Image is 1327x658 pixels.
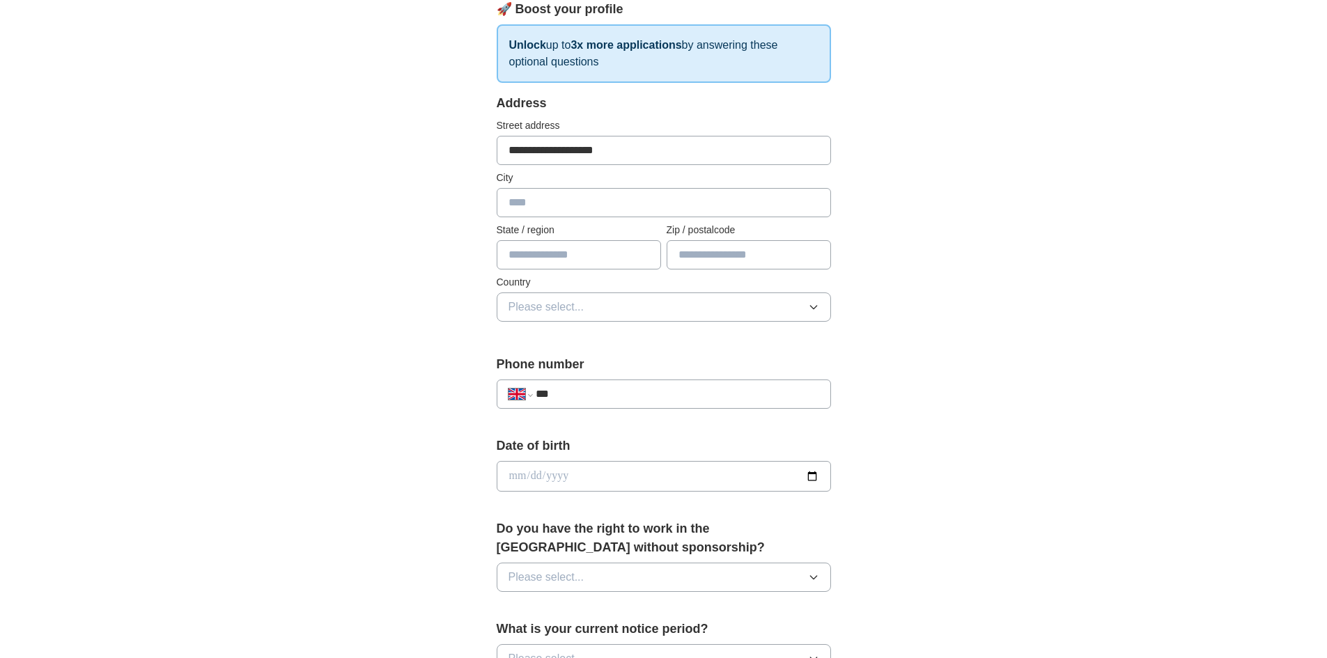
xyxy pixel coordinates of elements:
[497,355,831,374] label: Phone number
[509,569,584,586] span: Please select...
[497,223,661,237] label: State / region
[497,620,831,639] label: What is your current notice period?
[497,275,831,290] label: Country
[497,24,831,83] p: up to by answering these optional questions
[497,292,831,322] button: Please select...
[497,171,831,185] label: City
[509,39,546,51] strong: Unlock
[497,118,831,133] label: Street address
[571,39,681,51] strong: 3x more applications
[497,94,831,113] div: Address
[497,563,831,592] button: Please select...
[667,223,831,237] label: Zip / postalcode
[497,437,831,455] label: Date of birth
[509,299,584,315] span: Please select...
[497,519,831,557] label: Do you have the right to work in the [GEOGRAPHIC_DATA] without sponsorship?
